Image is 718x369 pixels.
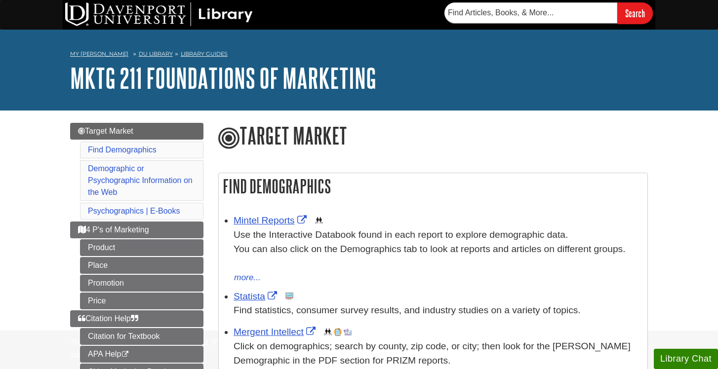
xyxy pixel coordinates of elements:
[78,225,149,234] span: 4 P's of Marketing
[234,271,261,285] button: more...
[70,47,648,63] nav: breadcrumb
[80,257,203,274] a: Place
[234,228,642,270] div: Use the Interactive Databook found in each report to explore demographic data. You can also click...
[78,314,138,323] span: Citation Help
[88,146,157,154] a: Find Demographics
[139,50,173,57] a: DU Library
[234,291,279,301] a: Link opens in new window
[80,239,203,256] a: Product
[334,328,342,336] img: Company Information
[617,2,653,24] input: Search
[80,293,203,309] a: Price
[654,349,718,369] button: Library Chat
[70,310,203,327] a: Citation Help
[344,328,352,336] img: Industry Report
[444,2,653,24] form: Searches DU Library's articles, books, and more
[285,292,293,300] img: Statistics
[70,221,203,238] a: 4 P's of Marketing
[234,327,318,337] a: Link opens in new window
[121,351,129,358] i: This link opens in a new window
[219,173,647,199] h2: Find Demographics
[70,50,128,58] a: My [PERSON_NAME]
[234,215,309,225] a: Link opens in new window
[88,164,193,196] a: Demographic or Psychographic Information on the Web
[324,328,332,336] img: Demographics
[70,63,376,93] a: MKTG 211 Foundations of Marketing
[218,123,648,150] h1: Target Market
[315,217,323,224] img: Demographics
[65,2,253,26] img: DU Library
[181,50,228,57] a: Library Guides
[234,339,642,368] div: Click on demographics; search by county, zip code, or city; then look for the [PERSON_NAME] Demog...
[234,303,642,318] p: Find statistics, consumer survey results, and industry studies on a variety of topics.
[80,275,203,292] a: Promotion
[70,123,203,140] a: Target Market
[88,207,180,215] a: Psychographics | E-Books
[444,2,617,23] input: Find Articles, Books, & More...
[80,328,203,345] a: Citation for Textbook
[80,346,203,363] a: APA Help
[78,127,133,135] span: Target Market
